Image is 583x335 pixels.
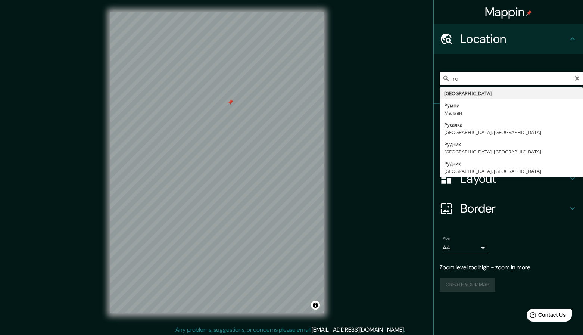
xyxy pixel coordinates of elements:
div: Location [434,24,583,54]
h4: Location [461,31,568,46]
label: Size [443,236,450,242]
h4: Border [461,201,568,216]
h4: Mappin [485,4,532,19]
canvas: Map [110,12,324,313]
div: Layout [434,164,583,193]
a: [EMAIL_ADDRESS][DOMAIN_NAME] [312,326,404,334]
div: Малави [444,109,579,117]
button: Clear [574,74,580,81]
div: [GEOGRAPHIC_DATA] [444,90,579,97]
div: [GEOGRAPHIC_DATA], [GEOGRAPHIC_DATA] [444,167,579,175]
div: Русалка [444,121,579,128]
div: A4 [443,242,487,254]
button: Toggle attribution [311,301,320,310]
div: . [406,325,408,334]
div: [GEOGRAPHIC_DATA], [GEOGRAPHIC_DATA] [444,148,579,155]
img: pin-icon.png [526,10,532,16]
p: Zoom level too high - zoom in more [440,263,577,272]
div: Рудник [444,140,579,148]
div: Румпи [444,102,579,109]
div: . [405,325,406,334]
div: Pins [434,104,583,134]
div: Рудник [444,160,579,167]
input: Pick your city or area [440,72,583,85]
div: Style [434,134,583,164]
div: [GEOGRAPHIC_DATA], [GEOGRAPHIC_DATA] [444,128,579,136]
h4: Layout [461,171,568,186]
p: Any problems, suggestions, or concerns please email . [175,325,405,334]
div: Border [434,193,583,223]
iframe: Help widget launcher [517,306,575,327]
